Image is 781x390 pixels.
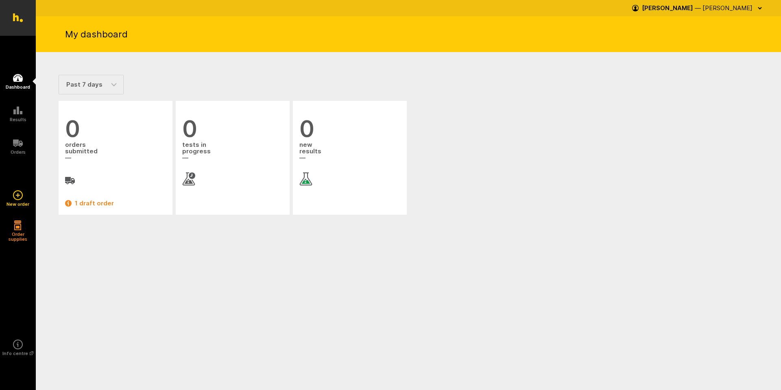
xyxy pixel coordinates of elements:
[65,198,166,208] a: 1 draft order
[10,117,26,122] h5: Results
[65,28,128,40] h1: My dashboard
[299,141,400,163] span: new results
[7,202,29,207] h5: New order
[182,117,283,185] a: 0 tests inprogress
[299,117,400,185] a: 0 newresults
[6,85,30,89] h5: Dashboard
[182,117,283,141] span: 0
[65,141,166,163] span: orders submitted
[2,351,33,356] h5: Info centre
[11,150,26,155] h5: Orders
[642,4,693,12] strong: [PERSON_NAME]
[299,117,400,141] span: 0
[6,232,30,242] h5: Order supplies
[632,2,765,15] button: [PERSON_NAME] — [PERSON_NAME]
[695,4,753,12] span: — [PERSON_NAME]
[65,117,166,185] a: 0 orderssubmitted
[182,141,283,163] span: tests in progress
[65,117,166,141] span: 0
